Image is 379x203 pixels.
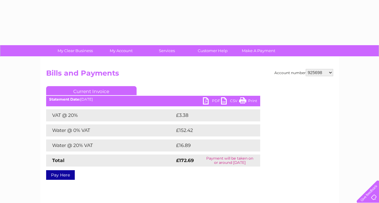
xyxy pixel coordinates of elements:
[46,86,137,95] a: Current Invoice
[175,109,246,121] td: £3.38
[46,69,333,80] h2: Bills and Payments
[46,139,175,151] td: Water @ 20% VAT
[50,45,100,56] a: My Clear Business
[176,158,194,163] strong: £172.69
[203,97,221,106] a: PDF
[188,45,238,56] a: Customer Help
[175,139,248,151] td: £16.89
[46,124,175,136] td: Water @ 0% VAT
[274,69,333,76] div: Account number
[239,97,257,106] a: Print
[52,158,65,163] strong: Total
[234,45,283,56] a: Make A Payment
[46,109,175,121] td: VAT @ 20%
[49,97,80,101] b: Statement Date:
[200,155,260,167] td: Payment will be taken on or around [DATE]
[46,97,260,101] div: [DATE]
[96,45,146,56] a: My Account
[175,124,249,136] td: £152.42
[221,97,239,106] a: CSV
[46,170,75,180] a: Pay Here
[142,45,192,56] a: Services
